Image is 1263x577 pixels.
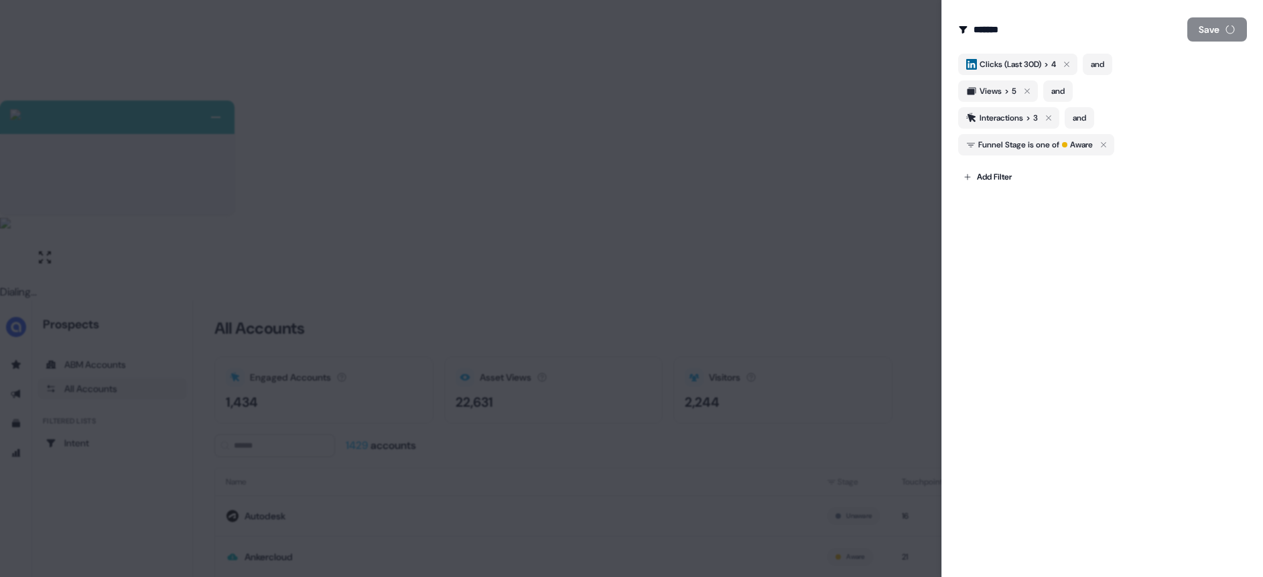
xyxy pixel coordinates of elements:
[1083,54,1112,75] button: and
[1004,84,1009,98] span: >
[958,80,1038,102] button: Views>5
[1065,107,1094,129] button: and
[1012,84,1016,98] span: 5
[1062,138,1093,151] span: Aware
[978,138,1059,151] span: Funnel Stage is one of
[1043,80,1073,102] button: and
[980,111,1023,125] span: Interactions
[958,54,1077,75] button: Clicks (Last 30D)>4
[1033,111,1038,125] span: 3
[958,107,1059,129] button: Interactions>3
[958,134,1114,155] button: Funnel Stage is one ofAware
[1044,58,1049,71] span: >
[980,84,1002,98] span: Views
[1051,58,1056,71] span: 4
[1026,111,1031,125] span: >
[958,166,1017,188] button: Add Filter
[980,58,1041,71] span: Clicks (Last 30D)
